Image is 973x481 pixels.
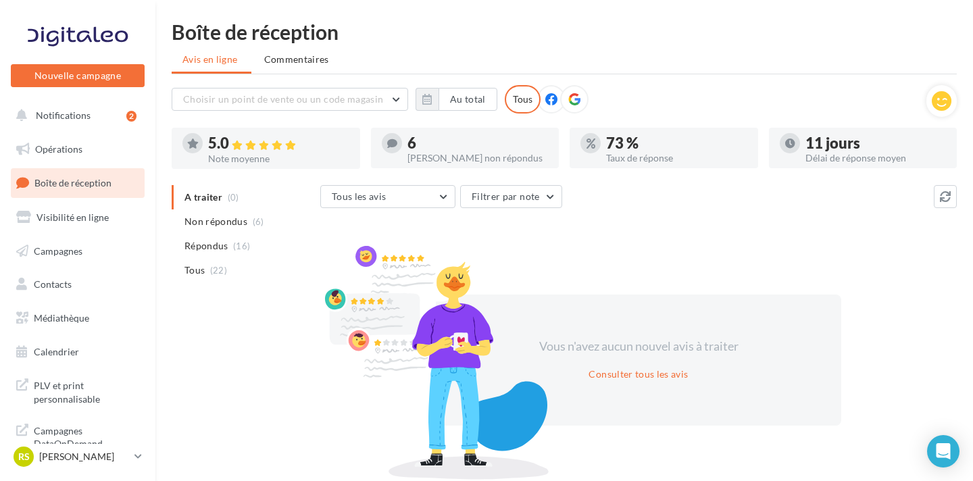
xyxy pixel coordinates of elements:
div: 11 jours [805,136,947,151]
span: Campagnes [34,245,82,256]
div: Tous [505,85,541,113]
button: Notifications 2 [8,101,142,130]
span: (22) [210,265,227,276]
span: Répondus [184,239,228,253]
a: Visibilité en ligne [8,203,147,232]
span: Tous [184,263,205,277]
span: Boîte de réception [34,177,111,188]
div: Open Intercom Messenger [927,435,959,467]
button: Consulter tous les avis [583,366,693,382]
button: Au total [416,88,497,111]
span: (6) [253,216,264,227]
div: Délai de réponse moyen [805,153,947,163]
span: Visibilité en ligne [36,211,109,223]
div: Boîte de réception [172,22,957,42]
a: Médiathèque [8,304,147,332]
a: PLV et print personnalisable [8,371,147,411]
button: Filtrer par note [460,185,562,208]
div: 6 [407,136,549,151]
span: Non répondus [184,215,247,228]
span: Commentaires [264,53,329,66]
a: Contacts [8,270,147,299]
div: 2 [126,111,136,122]
a: Calendrier [8,338,147,366]
button: Nouvelle campagne [11,64,145,87]
a: Campagnes DataOnDemand [8,416,147,456]
span: Opérations [35,143,82,155]
a: Opérations [8,135,147,163]
button: Au total [439,88,497,111]
a: RS [PERSON_NAME] [11,444,145,470]
span: Médiathèque [34,312,89,324]
span: Notifications [36,109,91,121]
button: Tous les avis [320,185,455,208]
div: 5.0 [208,136,349,151]
div: Vous n'avez aucun nouvel avis à traiter [522,338,755,355]
p: [PERSON_NAME] [39,450,129,463]
a: Boîte de réception [8,168,147,197]
span: Choisir un point de vente ou un code magasin [183,93,383,105]
span: PLV et print personnalisable [34,376,139,405]
button: Choisir un point de vente ou un code magasin [172,88,408,111]
span: Tous les avis [332,191,386,202]
a: Campagnes [8,237,147,265]
span: (16) [233,240,250,251]
div: Note moyenne [208,154,349,163]
span: RS [18,450,30,463]
div: 73 % [606,136,747,151]
div: [PERSON_NAME] non répondus [407,153,549,163]
span: Contacts [34,278,72,290]
span: Campagnes DataOnDemand [34,422,139,451]
div: Taux de réponse [606,153,747,163]
span: Calendrier [34,346,79,357]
